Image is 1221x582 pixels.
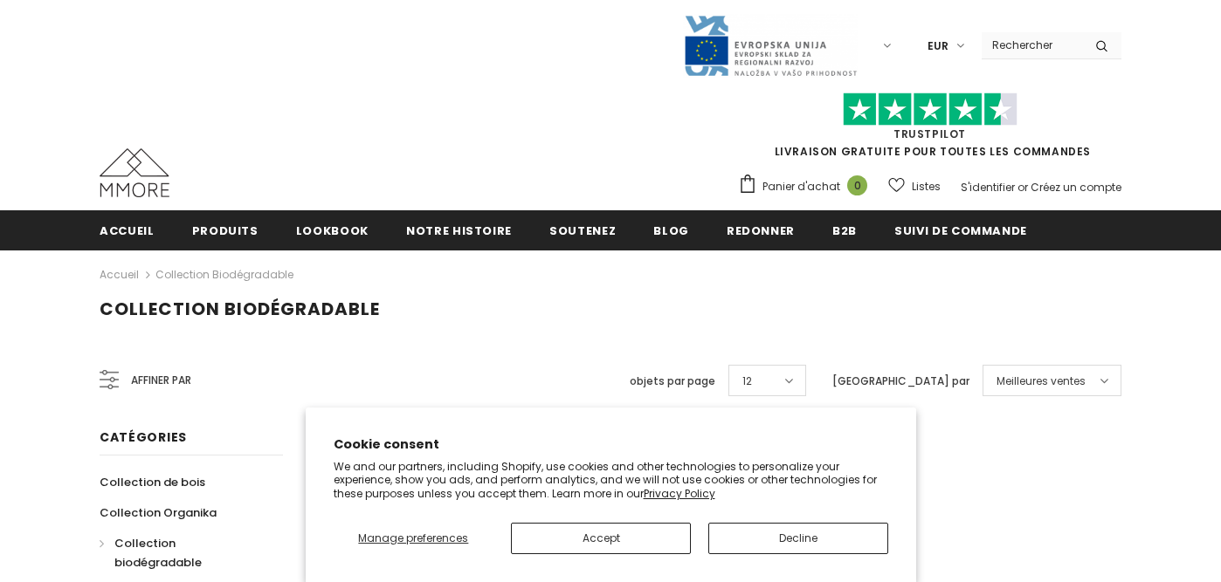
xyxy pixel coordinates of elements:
[982,32,1082,58] input: Search Site
[832,223,857,239] span: B2B
[708,523,888,554] button: Decline
[1017,180,1028,195] span: or
[334,460,888,501] p: We and our partners, including Shopify, use cookies and other technologies to personalize your ex...
[334,435,888,454] h2: Cookie consent
[100,497,217,528] a: Collection Organika
[727,210,795,250] a: Redonner
[742,373,752,390] span: 12
[727,223,795,239] span: Redonner
[847,175,867,195] span: 0
[630,373,715,390] label: objets par page
[406,223,512,239] span: Notre histoire
[888,171,941,202] a: Listes
[961,180,1015,195] a: S'identifier
[738,174,876,200] a: Panier d'achat 0
[843,92,1017,127] img: Faites confiance aux étoiles pilotes
[683,38,858,52] a: Javni Razpis
[100,428,187,446] span: Catégories
[100,504,217,521] span: Collection Organika
[100,210,155,250] a: Accueil
[644,486,715,501] a: Privacy Policy
[997,373,1086,390] span: Meilleures ventes
[832,210,857,250] a: B2B
[100,297,380,321] span: Collection biodégradable
[893,127,966,141] a: TrustPilot
[155,267,293,282] a: Collection biodégradable
[333,523,493,554] button: Manage preferences
[100,467,205,497] a: Collection de bois
[100,264,139,285] a: Accueil
[511,523,691,554] button: Accept
[762,178,840,195] span: Panier d'achat
[192,223,259,239] span: Produits
[296,210,369,250] a: Lookbook
[100,223,155,239] span: Accueil
[653,210,689,250] a: Blog
[894,210,1027,250] a: Suivi de commande
[100,148,169,197] img: Cas MMORE
[832,373,969,390] label: [GEOGRAPHIC_DATA] par
[738,100,1121,159] span: LIVRAISON GRATUITE POUR TOUTES LES COMMANDES
[653,223,689,239] span: Blog
[894,223,1027,239] span: Suivi de commande
[296,223,369,239] span: Lookbook
[406,210,512,250] a: Notre histoire
[1031,180,1121,195] a: Créez un compte
[131,371,191,390] span: Affiner par
[100,528,264,578] a: Collection biodégradable
[114,535,202,571] span: Collection biodégradable
[100,474,205,490] span: Collection de bois
[928,38,949,55] span: EUR
[912,178,941,195] span: Listes
[549,223,616,239] span: soutenez
[358,531,468,545] span: Manage preferences
[683,14,858,78] img: Javni Razpis
[549,210,616,250] a: soutenez
[192,210,259,250] a: Produits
